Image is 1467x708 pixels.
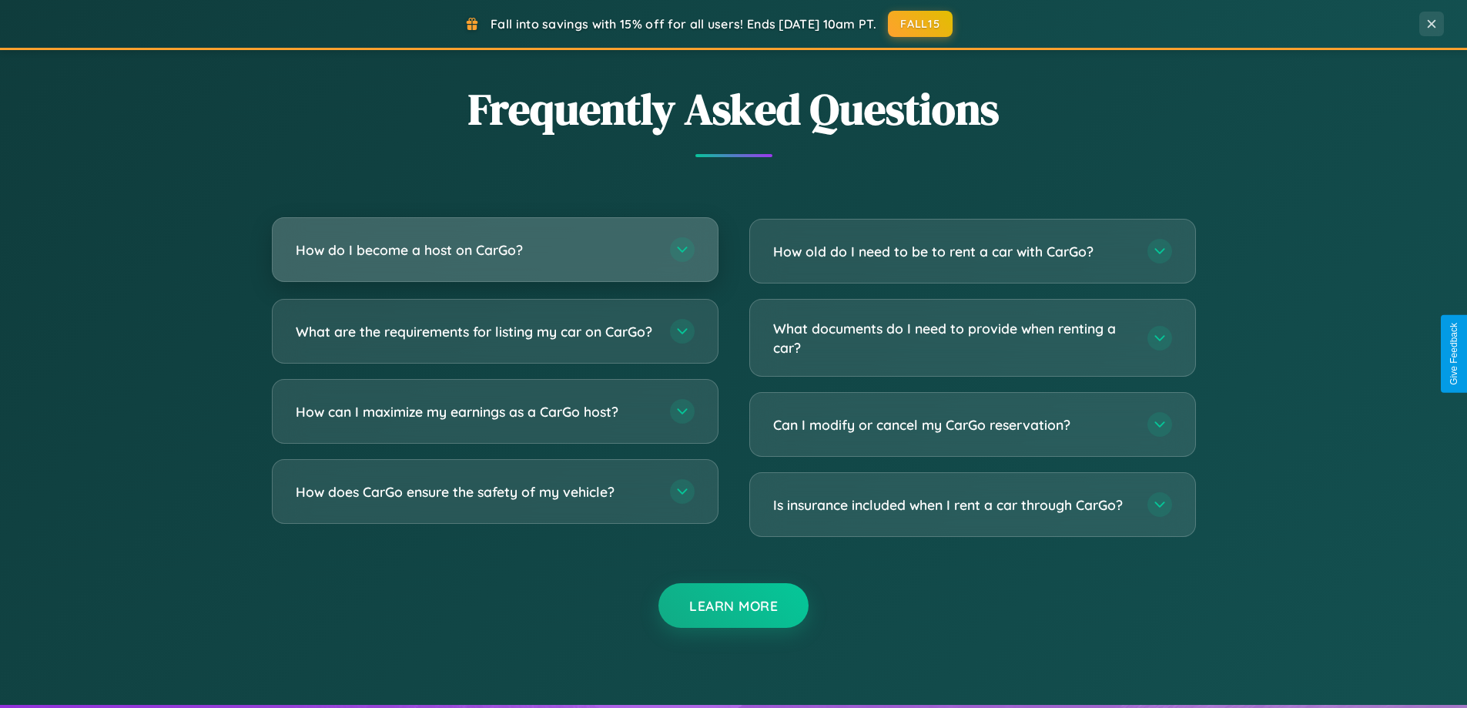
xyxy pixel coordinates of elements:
[296,402,655,421] h3: How can I maximize my earnings as a CarGo host?
[773,415,1132,435] h3: Can I modify or cancel my CarGo reservation?
[296,322,655,341] h3: What are the requirements for listing my car on CarGo?
[888,11,953,37] button: FALL15
[658,583,809,628] button: Learn More
[491,16,876,32] span: Fall into savings with 15% off for all users! Ends [DATE] 10am PT.
[1449,323,1459,385] div: Give Feedback
[773,319,1132,357] h3: What documents do I need to provide when renting a car?
[296,482,655,502] h3: How does CarGo ensure the safety of my vehicle?
[773,495,1132,515] h3: Is insurance included when I rent a car through CarGo?
[296,240,655,260] h3: How do I become a host on CarGo?
[272,79,1196,139] h2: Frequently Asked Questions
[773,242,1132,261] h3: How old do I need to be to rent a car with CarGo?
